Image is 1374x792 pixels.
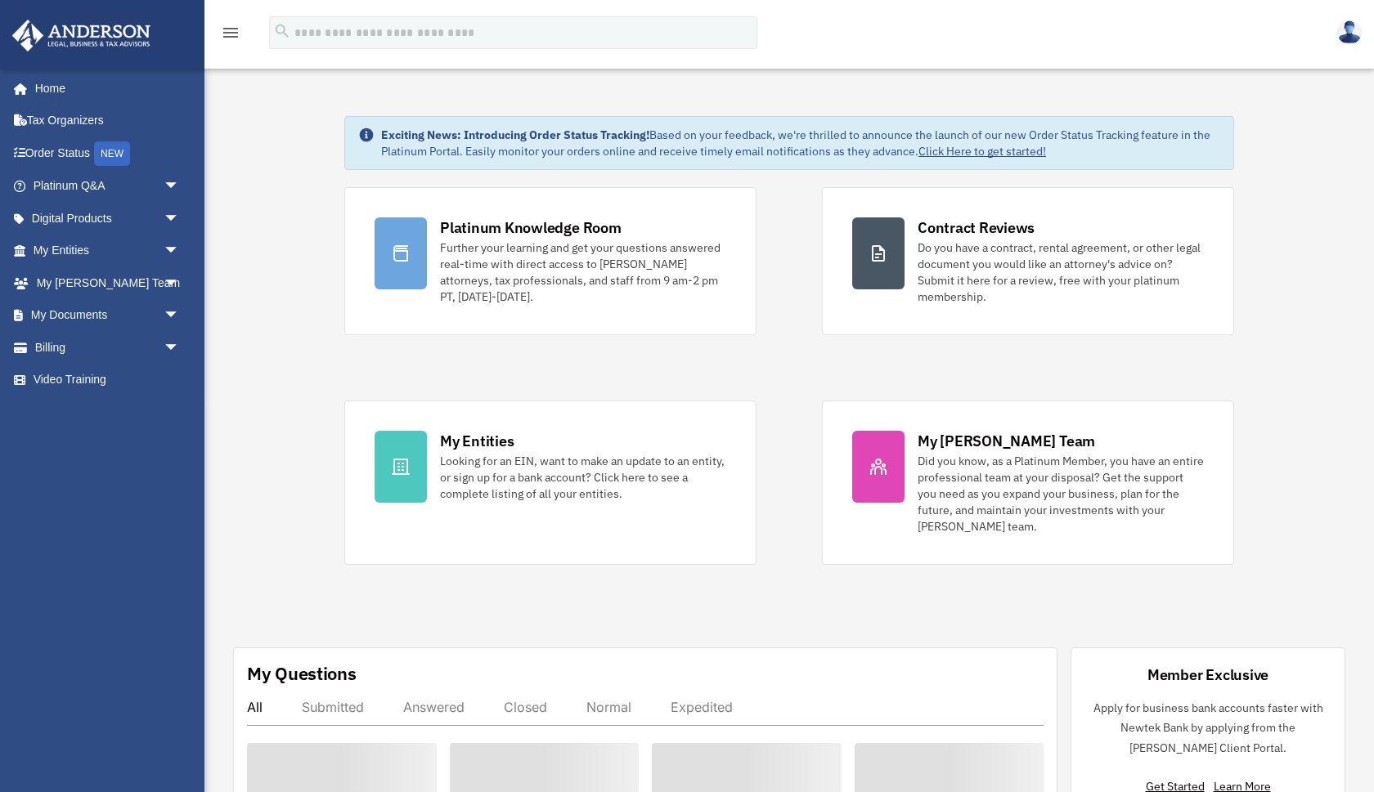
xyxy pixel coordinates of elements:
span: arrow_drop_down [164,202,196,235]
div: Submitted [302,699,364,715]
i: menu [221,23,240,43]
a: My Entitiesarrow_drop_down [11,235,204,267]
a: Order StatusNEW [11,136,204,170]
span: arrow_drop_down [164,266,196,300]
i: search [273,22,291,40]
a: Platinum Q&Aarrow_drop_down [11,170,204,203]
a: Tax Organizers [11,105,204,137]
span: arrow_drop_down [164,299,196,333]
div: Based on your feedback, we're thrilled to announce the launch of our new Order Status Tracking fe... [381,127,1220,159]
div: My [PERSON_NAME] Team [918,431,1095,451]
a: Contract Reviews Do you have a contract, rental agreement, or other legal document you would like... [822,187,1234,335]
span: arrow_drop_down [164,331,196,365]
a: My [PERSON_NAME] Team Did you know, as a Platinum Member, you have an entire professional team at... [822,400,1234,565]
a: My Documentsarrow_drop_down [11,299,204,332]
img: User Pic [1337,20,1362,44]
div: Platinum Knowledge Room [440,217,622,238]
a: Digital Productsarrow_drop_down [11,202,204,235]
a: Video Training [11,364,204,396]
a: My Entities Looking for an EIN, want to make an update to an entity, or sign up for a bank accoun... [344,400,757,565]
span: arrow_drop_down [164,235,196,268]
a: menu [221,29,240,43]
span: arrow_drop_down [164,170,196,204]
div: Member Exclusive [1147,664,1268,685]
a: Platinum Knowledge Room Further your learning and get your questions answered real-time with dire... [344,187,757,335]
a: Home [11,72,196,105]
div: Looking for an EIN, want to make an update to an entity, or sign up for a bank account? Click her... [440,453,726,502]
a: Billingarrow_drop_down [11,331,204,364]
strong: Exciting News: Introducing Order Status Tracking! [381,128,649,142]
p: Apply for business bank accounts faster with Newtek Bank by applying from the [PERSON_NAME] Clien... [1084,698,1331,758]
div: All [247,699,263,715]
div: Contract Reviews [918,217,1035,238]
div: Normal [586,699,631,715]
div: Answered [403,699,465,715]
div: NEW [94,141,130,166]
div: My Entities [440,431,514,451]
div: Closed [504,699,547,715]
a: My [PERSON_NAME] Teamarrow_drop_down [11,266,204,299]
div: Expedited [671,699,733,715]
div: Do you have a contract, rental agreement, or other legal document you would like an attorney's ad... [918,239,1204,305]
div: Did you know, as a Platinum Member, you have an entire professional team at your disposal? Get th... [918,453,1204,535]
img: Anderson Advisors Platinum Portal [7,20,155,51]
div: Further your learning and get your questions answered real-time with direct access to [PERSON_NAM... [440,239,726,305]
div: My Questions [247,661,357,686]
a: Click Here to get started! [918,144,1046,159]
